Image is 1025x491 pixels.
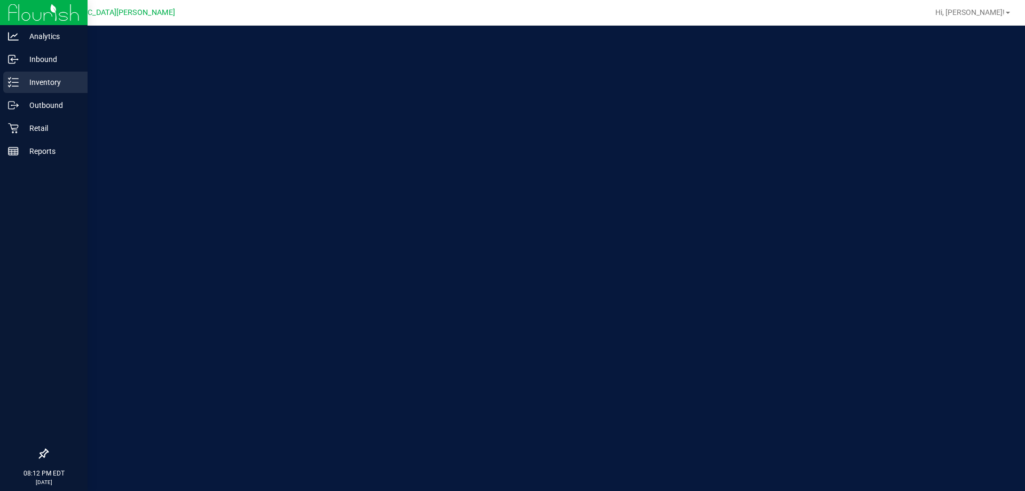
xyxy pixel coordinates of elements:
[8,123,19,134] inline-svg: Retail
[8,54,19,65] inline-svg: Inbound
[19,76,83,89] p: Inventory
[43,8,175,17] span: [GEOGRAPHIC_DATA][PERSON_NAME]
[19,30,83,43] p: Analytics
[8,77,19,88] inline-svg: Inventory
[19,122,83,135] p: Retail
[935,8,1005,17] span: Hi, [PERSON_NAME]!
[19,145,83,158] p: Reports
[19,99,83,112] p: Outbound
[5,478,83,486] p: [DATE]
[5,469,83,478] p: 08:12 PM EDT
[8,31,19,42] inline-svg: Analytics
[8,100,19,111] inline-svg: Outbound
[8,146,19,157] inline-svg: Reports
[19,53,83,66] p: Inbound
